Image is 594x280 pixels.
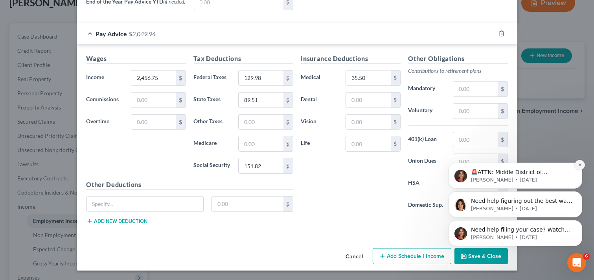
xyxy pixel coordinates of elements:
label: Union Dues [405,154,449,169]
input: 0.00 [453,104,498,119]
div: $ [391,70,400,85]
label: Domestic Sup. [405,198,449,213]
img: Profile image for Katie [18,57,30,70]
input: 0.00 [131,70,176,85]
div: $ [176,93,186,108]
input: 0.00 [346,93,390,108]
input: 0.00 [239,93,283,108]
div: $ [283,136,293,151]
input: 0.00 [239,70,283,85]
input: 0.00 [212,197,283,211]
div: $ [176,115,186,130]
span: Pay Advice [96,30,127,37]
span: 🚨ATTN: Middle District of [US_STATE] The court has added a new Credit Counseling Field that we ne... [34,57,133,126]
div: message notification from Emma, 2w ago. Need help figuring out the best way to enter your client'... [12,79,145,105]
label: Voluntary [405,103,449,119]
div: $ [391,93,400,108]
label: Vision [297,114,342,130]
input: 0.00 [346,136,390,151]
span: $2,049.94 [129,30,156,37]
label: Overtime [83,114,127,130]
h5: Wages [86,54,186,64]
div: $ [391,136,400,151]
input: Specify... [87,197,204,211]
label: Medicare [190,136,235,152]
h5: Other Obligations [408,54,508,64]
input: 0.00 [239,115,283,130]
label: Commissions [83,92,127,108]
label: HSA [405,176,449,191]
input: 0.00 [239,158,283,173]
img: Profile image for Emma [18,86,30,99]
div: message notification from Katie, 2w ago. 🚨ATTN: Middle District of Florida The court has added a ... [12,50,145,76]
span: Income [86,74,105,80]
label: Dental [297,92,342,108]
div: $ [498,82,508,96]
button: Add Schedule I Income [373,248,451,265]
label: Federal Taxes [190,70,235,86]
input: 0.00 [346,70,390,85]
p: Contributions to retirement plans [408,67,508,75]
div: $ [283,93,293,108]
label: 401(k) Loan [405,132,449,148]
label: Mandatory [405,81,449,97]
input: 0.00 [131,115,176,130]
iframe: Intercom notifications message [437,112,594,259]
button: Add new deduction [86,218,148,224]
button: Dismiss notification [138,48,148,58]
input: 0.00 [239,136,283,151]
div: $ [283,197,293,211]
div: $ [283,158,293,173]
span: Need help filing your case? Watch this video! Still need help? Here are two articles with instruc... [34,114,135,167]
p: Message from Katie, sent 2w ago [34,64,136,71]
div: $ [283,70,293,85]
div: $ [283,115,293,130]
p: Message from Emma, sent 2w ago [34,93,136,100]
span: Need help figuring out the best way to enter your client's income? Here's a quick article to show... [34,85,136,131]
h5: Insurance Deductions [301,54,401,64]
label: Other Taxes [190,114,235,130]
h5: Tax Deductions [194,54,293,64]
button: Cancel [340,249,370,265]
label: Social Security [190,158,235,174]
h5: Other Deductions [86,180,293,190]
p: Message from Katie, sent 2w ago [34,122,136,129]
div: $ [498,104,508,119]
div: $ [176,70,186,85]
label: Medical [297,70,342,86]
label: Life [297,136,342,152]
iframe: Intercom live chat [567,253,586,272]
span: 6 [583,253,590,260]
input: 0.00 [453,82,498,96]
input: 0.00 [346,115,390,130]
input: 0.00 [131,93,176,108]
label: State Taxes [190,92,235,108]
div: $ [391,115,400,130]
